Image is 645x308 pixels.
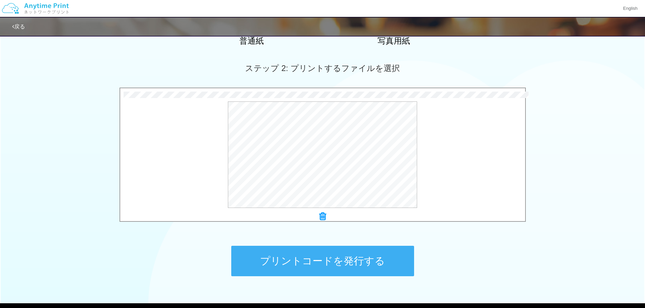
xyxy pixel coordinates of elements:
h2: 普通紙 [192,37,311,45]
button: プリントコードを発行する [231,246,414,276]
a: 戻る [12,24,25,29]
span: ステップ 2: プリントするファイルを選択 [245,64,400,73]
h2: 写真用紙 [335,37,453,45]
